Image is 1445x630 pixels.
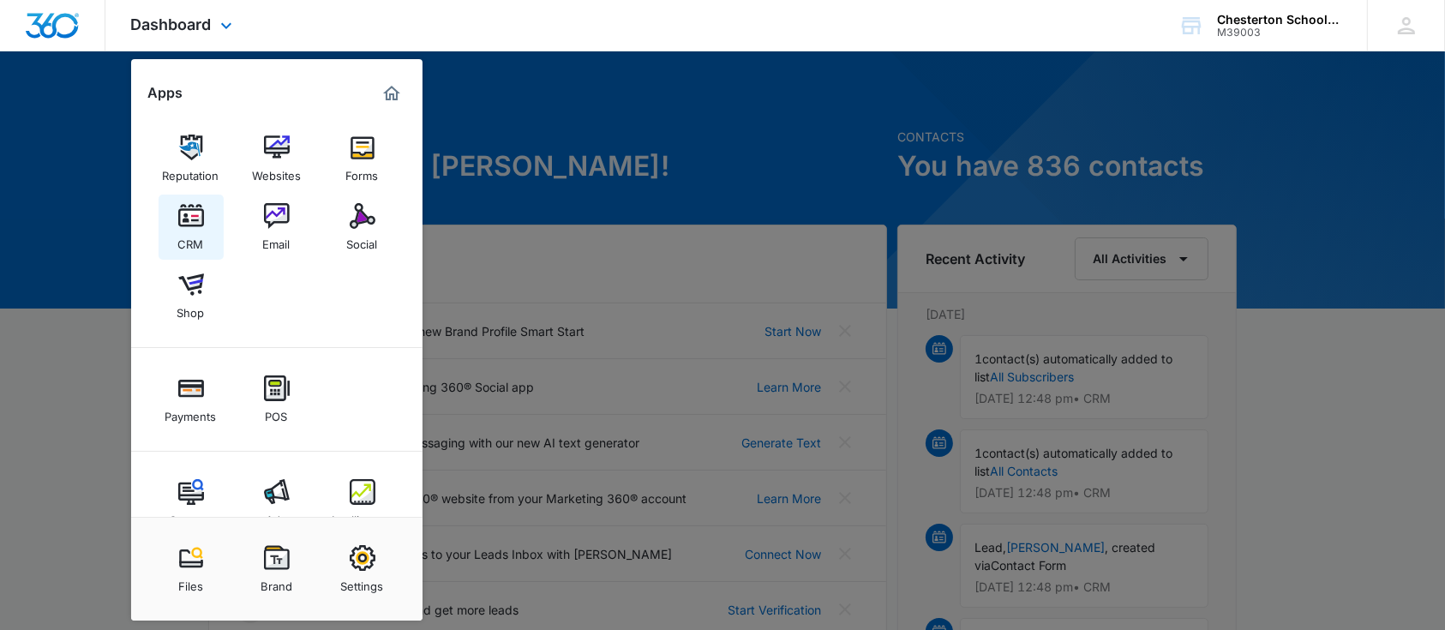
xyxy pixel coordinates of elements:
div: Intelligence [332,505,393,527]
div: Payments [165,401,217,423]
a: Forms [330,126,395,191]
div: Websites [252,160,301,183]
a: Settings [330,537,395,602]
div: account id [1217,27,1342,39]
a: Files [159,537,224,602]
div: Files [178,571,203,593]
div: Reputation [163,160,219,183]
a: Shop [159,263,224,328]
div: POS [266,401,288,423]
div: Email [263,229,291,251]
a: Intelligence [330,471,395,536]
a: Reputation [159,126,224,191]
a: Email [244,195,309,260]
a: CRM [159,195,224,260]
h2: Apps [148,85,183,101]
div: Ads [267,505,287,527]
span: Dashboard [131,15,212,33]
div: CRM [178,229,204,251]
a: Payments [159,367,224,432]
a: Content [159,471,224,536]
a: Social [330,195,395,260]
a: Websites [244,126,309,191]
div: Social [347,229,378,251]
div: Content [170,505,213,527]
div: Settings [341,571,384,593]
a: Brand [244,537,309,602]
a: POS [244,367,309,432]
div: Brand [261,571,292,593]
a: Marketing 360® Dashboard [378,80,405,107]
div: account name [1217,13,1342,27]
div: Forms [346,160,379,183]
a: Ads [244,471,309,536]
div: Shop [177,297,205,320]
